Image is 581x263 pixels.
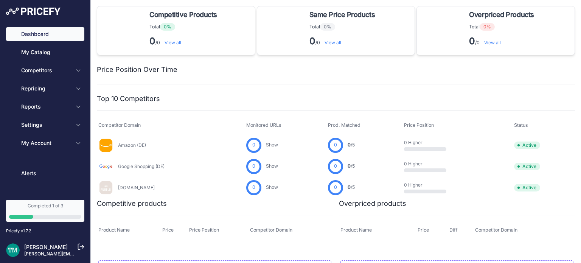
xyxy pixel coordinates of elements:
[149,35,220,47] p: /0
[334,184,337,191] span: 0
[348,163,355,169] a: 0/5
[348,142,355,148] a: 0/5
[21,85,71,92] span: Repricing
[6,64,84,77] button: Competitors
[266,184,278,190] a: Show
[514,184,540,191] span: Active
[252,163,255,170] span: 0
[469,35,537,47] p: /0
[6,100,84,114] button: Reports
[6,228,31,234] div: Pricefy v1.7.2
[334,163,337,170] span: 0
[162,227,174,233] span: Price
[404,161,452,167] p: 0 Higher
[449,227,458,233] span: Diff
[21,139,71,147] span: My Account
[325,40,341,45] a: View all
[266,163,278,169] a: Show
[514,163,540,170] span: Active
[97,64,177,75] h2: Price Position Over Time
[6,82,84,95] button: Repricing
[149,36,155,47] strong: 0
[189,227,219,233] span: Price Position
[6,136,84,150] button: My Account
[97,198,167,209] h2: Competitive products
[6,27,84,41] a: Dashboard
[98,122,141,128] span: Competitor Domain
[165,40,181,45] a: View all
[118,163,165,169] a: Google Shopping (DE)
[339,198,406,209] h2: Overpriced products
[480,23,495,31] span: 0%
[328,122,360,128] span: Prod. Matched
[404,122,434,128] span: Price Position
[266,142,278,148] a: Show
[250,227,292,233] span: Competitor Domain
[309,9,375,20] span: Same Price Products
[6,167,84,180] a: Alerts
[21,121,71,129] span: Settings
[149,23,220,31] p: Total
[97,93,160,104] h2: Top 10 Competitors
[98,227,130,233] span: Product Name
[309,36,315,47] strong: 0
[484,40,501,45] a: View all
[334,142,337,149] span: 0
[149,9,217,20] span: Competitive Products
[6,195,84,209] a: Suggest a feature
[118,142,146,148] a: Amazon (DE)
[348,184,355,190] a: 0/5
[469,9,534,20] span: Overpriced Products
[514,142,540,149] span: Active
[252,142,255,149] span: 0
[252,184,255,191] span: 0
[21,103,71,110] span: Reports
[6,45,84,59] a: My Catalog
[348,184,351,190] span: 0
[24,251,141,257] a: [PERSON_NAME][EMAIL_ADDRESS][DOMAIN_NAME]
[160,23,175,31] span: 0%
[340,227,372,233] span: Product Name
[6,27,84,209] nav: Sidebar
[21,67,71,74] span: Competitors
[348,142,351,148] span: 0
[320,23,335,31] span: 0%
[309,23,378,31] p: Total
[246,122,281,128] span: Monitored URLs
[475,227,517,233] span: Competitor Domain
[24,244,68,250] a: [PERSON_NAME]
[514,122,528,128] span: Status
[9,203,81,209] div: Completed 1 of 3
[6,200,84,222] a: Completed 1 of 3
[348,163,351,169] span: 0
[418,227,429,233] span: Price
[404,182,452,188] p: 0 Higher
[404,140,452,146] p: 0 Higher
[118,185,155,190] a: [DOMAIN_NAME]
[6,8,61,15] img: Pricefy Logo
[6,118,84,132] button: Settings
[469,23,537,31] p: Total
[469,36,475,47] strong: 0
[309,35,378,47] p: /0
